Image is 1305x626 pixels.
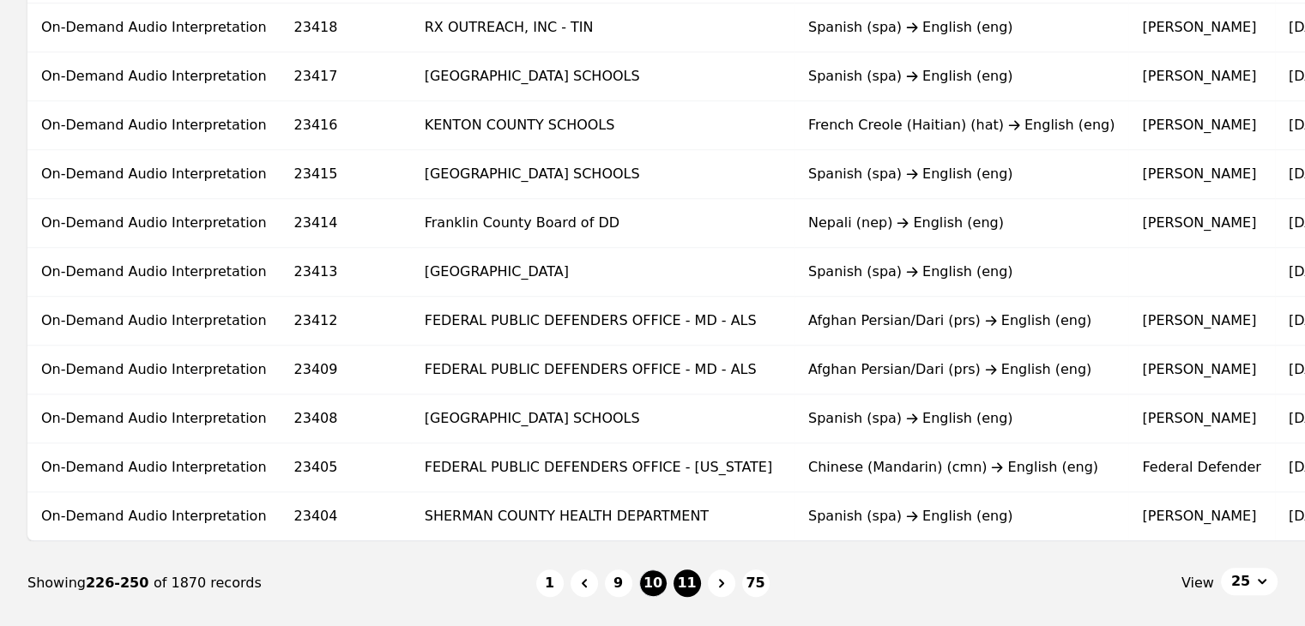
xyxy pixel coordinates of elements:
[742,569,770,597] button: 75
[411,394,794,443] td: [GEOGRAPHIC_DATA] SCHOOLS
[27,541,1278,625] nav: Page navigation
[1128,52,1274,101] td: [PERSON_NAME]
[281,150,411,199] td: 23415
[27,248,281,297] td: On-Demand Audio Interpretation
[281,443,411,492] td: 23405
[1128,101,1274,150] td: [PERSON_NAME]
[27,394,281,443] td: On-Demand Audio Interpretation
[27,346,281,394] td: On-Demand Audio Interpretation
[808,359,1115,380] div: Afghan Persian/Dari (prs) English (eng)
[808,66,1115,87] div: Spanish (spa) English (eng)
[27,52,281,101] td: On-Demand Audio Interpretation
[281,346,411,394] td: 23409
[536,569,564,597] button: 1
[411,52,794,101] td: [GEOGRAPHIC_DATA] SCHOOLS
[808,262,1115,282] div: Spanish (spa) English (eng)
[411,199,794,248] td: Franklin County Board of DD
[411,443,794,492] td: FEDERAL PUBLIC DEFENDERS OFFICE - [US_STATE]
[27,199,281,248] td: On-Demand Audio Interpretation
[808,213,1115,233] div: Nepali (nep) English (eng)
[27,3,281,52] td: On-Demand Audio Interpretation
[411,150,794,199] td: [GEOGRAPHIC_DATA] SCHOOLS
[808,17,1115,38] div: Spanish (spa) English (eng)
[605,569,632,597] button: 9
[281,3,411,52] td: 23418
[27,573,536,593] div: Showing of 1870 records
[27,443,281,492] td: On-Demand Audio Interpretation
[1128,394,1274,443] td: [PERSON_NAME]
[281,248,411,297] td: 23413
[281,199,411,248] td: 23414
[411,297,794,346] td: FEDERAL PUBLIC DEFENDERS OFFICE - MD - ALS
[808,310,1115,331] div: Afghan Persian/Dari (prs) English (eng)
[281,492,411,541] td: 23404
[27,150,281,199] td: On-Demand Audio Interpretation
[281,52,411,101] td: 23417
[808,408,1115,429] div: Spanish (spa) English (eng)
[281,394,411,443] td: 23408
[411,3,794,52] td: RX OUTREACH, INC - TIN
[281,297,411,346] td: 23412
[86,575,154,591] span: 226-250
[1128,492,1274,541] td: [PERSON_NAME]
[1221,568,1278,595] button: 25
[411,101,794,150] td: KENTON COUNTY SCHOOLS
[674,569,701,597] button: 11
[1128,346,1274,394] td: [PERSON_NAME]
[808,506,1115,527] div: Spanish (spa) English (eng)
[27,297,281,346] td: On-Demand Audio Interpretation
[1128,150,1274,199] td: [PERSON_NAME]
[1128,3,1274,52] td: [PERSON_NAME]
[1128,443,1274,492] td: Federal Defender
[1128,199,1274,248] td: [PERSON_NAME]
[27,101,281,150] td: On-Demand Audio Interpretation
[411,346,794,394] td: FEDERAL PUBLIC DEFENDERS OFFICE - MD - ALS
[1231,571,1250,592] span: 25
[808,164,1115,184] div: Spanish (spa) English (eng)
[411,492,794,541] td: SHERMAN COUNTY HEALTH DEPARTMENT
[27,492,281,541] td: On-Demand Audio Interpretation
[808,457,1115,478] div: Chinese (Mandarin) (cmn) English (eng)
[1181,573,1214,593] span: View
[411,248,794,297] td: [GEOGRAPHIC_DATA]
[1128,297,1274,346] td: [PERSON_NAME]
[808,115,1115,135] div: French Creole (Haitian) (hat) English (eng)
[281,101,411,150] td: 23416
